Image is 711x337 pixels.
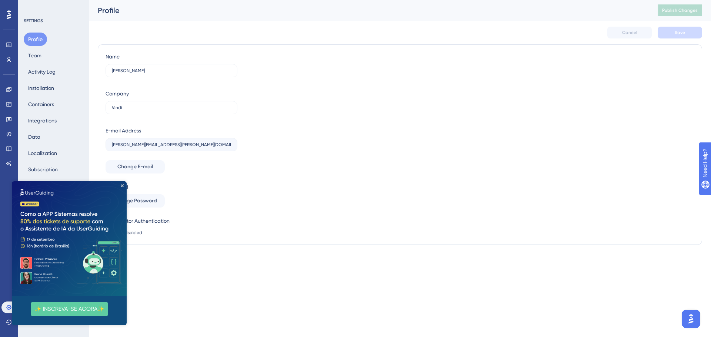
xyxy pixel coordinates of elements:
button: Localization [24,146,61,160]
button: Change E-mail [106,160,165,173]
span: Need Help? [17,2,46,11]
iframe: UserGuiding AI Assistant Launcher [680,308,702,330]
input: E-mail Address [112,142,231,147]
button: Integrations [24,114,61,127]
span: Change Password [114,196,157,205]
button: Save [658,27,702,38]
button: Profile [24,33,47,46]
span: Disabled [123,230,142,236]
button: Containers [24,98,59,111]
button: Subscription [24,163,62,176]
span: Publish Changes [662,7,698,13]
div: Profile [98,5,639,16]
input: Company Name [112,105,231,110]
button: Cancel [607,27,652,38]
div: SETTINGS [24,18,84,24]
div: Name [106,52,120,61]
button: Change Password [106,194,165,208]
div: E-mail Address [106,126,141,135]
button: Publish Changes [658,4,702,16]
div: Password [106,182,237,191]
div: Company [106,89,129,98]
div: Two-Factor Authentication [106,216,237,225]
div: Close Preview [109,3,112,6]
span: Save [675,30,685,36]
button: Installation [24,81,59,95]
button: ✨ INSCREVA-SE AGORA✨ [19,121,96,135]
span: Cancel [622,30,637,36]
button: Rate Limiting [24,179,64,192]
span: Change E-mail [117,162,153,171]
button: Activity Log [24,65,60,78]
button: Team [24,49,46,62]
button: Data [24,130,45,144]
input: Name Surname [112,68,231,73]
